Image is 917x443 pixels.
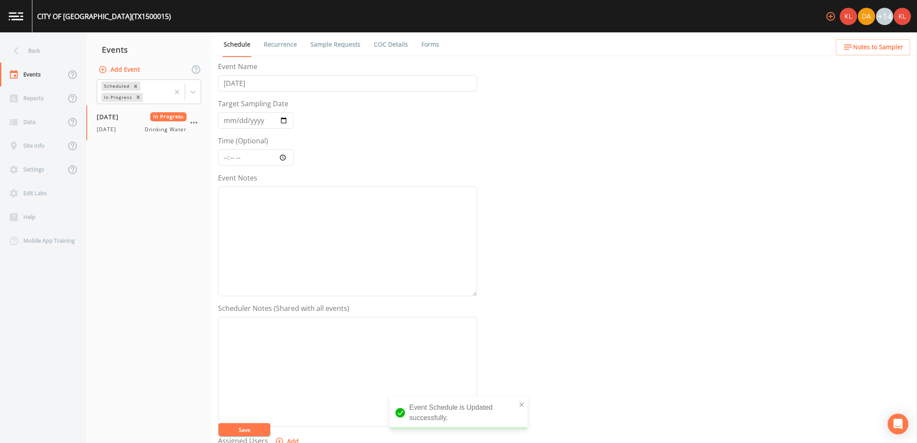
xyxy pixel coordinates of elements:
a: Sample Requests [309,32,362,57]
img: 9c4450d90d3b8045b2e5fa62e4f92659 [894,8,911,25]
label: Target Sampling Date [218,98,288,109]
div: Event Schedule is Updated successfully. [389,396,528,429]
span: Notes to Sampler [853,42,903,53]
span: [DATE] [97,126,121,133]
label: Scheduler Notes (Shared with all events) [218,303,349,313]
div: +14 [876,8,893,25]
img: a84961a0472e9debc750dd08a004988d [858,8,875,25]
span: In Progress [150,112,187,121]
a: Schedule [222,32,252,57]
div: Open Intercom Messenger [888,414,908,434]
label: Time (Optional) [218,136,268,146]
label: Event Notes [218,173,257,183]
div: Remove In Progress [133,93,143,102]
div: CITY OF [GEOGRAPHIC_DATA] (TX1500015) [37,11,171,22]
span: [DATE] [97,112,125,121]
label: Event Name [218,61,257,72]
div: Remove Scheduled [131,82,140,91]
a: Recurrence [262,32,298,57]
div: David Weber [857,8,876,25]
button: Notes to Sampler [836,39,910,55]
button: Save [218,423,270,436]
div: Kler Teran [839,8,857,25]
a: COC Details [373,32,409,57]
div: In Progress [101,93,133,102]
a: [DATE]In Progress[DATE]Drinking Water [86,105,212,141]
div: Events [86,39,212,60]
button: Add Event [97,62,143,78]
div: Scheduled [101,82,131,91]
a: Forms [420,32,440,57]
button: close [519,399,525,409]
img: logo [9,12,23,20]
span: Drinking Water [145,126,187,133]
img: 9c4450d90d3b8045b2e5fa62e4f92659 [840,8,857,25]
